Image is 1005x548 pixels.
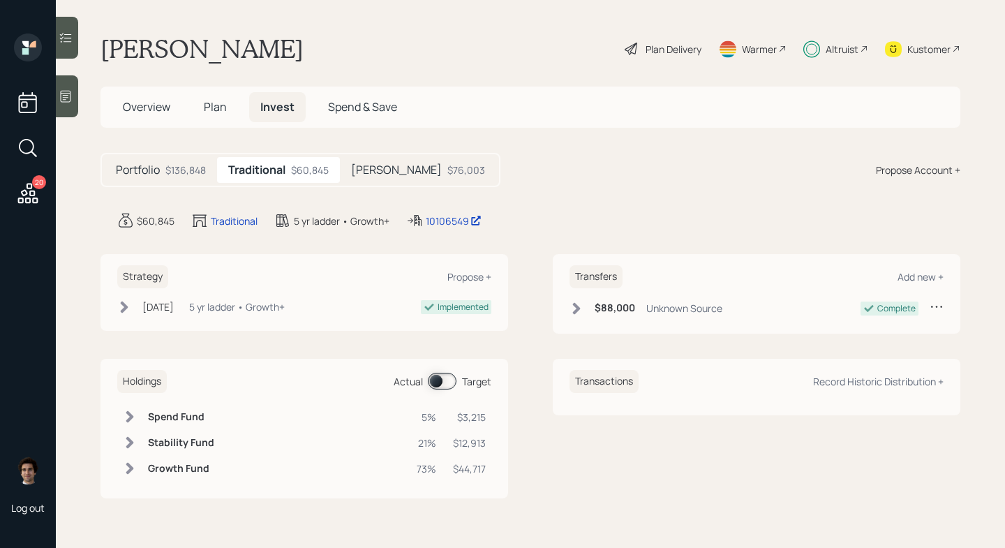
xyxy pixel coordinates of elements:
[351,163,442,177] h5: [PERSON_NAME]
[291,163,329,177] div: $60,845
[438,301,489,313] div: Implemented
[453,436,486,450] div: $12,913
[116,163,160,177] h5: Portfolio
[294,214,389,228] div: 5 yr ladder • Growth+
[148,411,214,423] h6: Spend Fund
[462,374,491,389] div: Target
[646,301,722,316] div: Unknown Source
[204,99,227,114] span: Plan
[447,270,491,283] div: Propose +
[907,42,951,57] div: Kustomer
[569,265,623,288] h6: Transfers
[426,214,482,228] div: 10106549
[260,99,295,114] span: Invest
[137,214,174,228] div: $60,845
[11,501,45,514] div: Log out
[742,42,777,57] div: Warmer
[646,42,701,57] div: Plan Delivery
[14,457,42,484] img: harrison-schaefer-headshot-2.png
[453,410,486,424] div: $3,215
[877,302,916,315] div: Complete
[417,410,436,424] div: 5%
[569,370,639,393] h6: Transactions
[123,99,170,114] span: Overview
[117,370,167,393] h6: Holdings
[898,270,944,283] div: Add new +
[813,375,944,388] div: Record Historic Distribution +
[100,34,304,64] h1: [PERSON_NAME]
[876,163,960,177] div: Propose Account +
[394,374,423,389] div: Actual
[417,436,436,450] div: 21%
[595,302,635,314] h6: $88,000
[117,265,168,288] h6: Strategy
[417,461,436,476] div: 73%
[148,437,214,449] h6: Stability Fund
[142,299,174,314] div: [DATE]
[189,299,285,314] div: 5 yr ladder • Growth+
[453,461,486,476] div: $44,717
[211,214,258,228] div: Traditional
[826,42,858,57] div: Altruist
[447,163,485,177] div: $76,003
[165,163,206,177] div: $136,848
[32,175,46,189] div: 20
[228,163,285,177] h5: Traditional
[328,99,397,114] span: Spend & Save
[148,463,214,475] h6: Growth Fund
